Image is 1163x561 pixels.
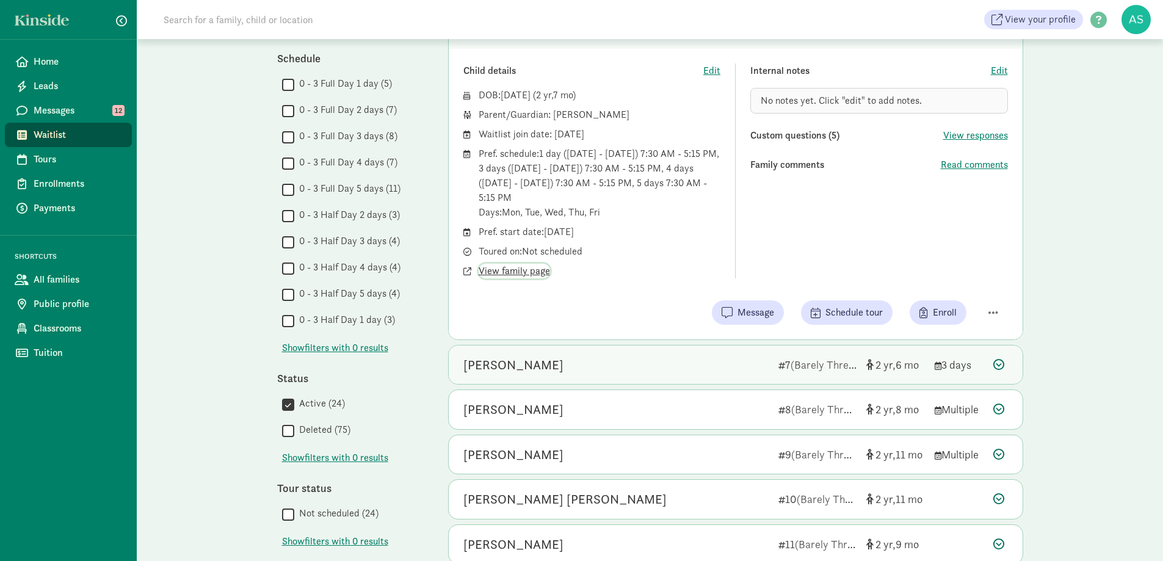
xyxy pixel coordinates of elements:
div: Daniel Bear Landrum [463,490,667,509]
span: 2 [875,358,896,372]
div: [object Object] [866,446,925,463]
label: 0 - 3 Full Day 1 day (5) [294,76,392,91]
label: 0 - 3 Half Day 4 days (4) [294,260,400,275]
button: Showfilters with 0 results [282,451,388,465]
span: (Barely Threes) [791,358,862,372]
iframe: Chat Widget [1102,502,1163,561]
button: View family page [479,264,550,278]
span: (Barely Threes) [791,402,863,416]
span: (Barely Threes) [795,537,866,551]
span: Enrollments [34,176,122,191]
div: Multiple [935,401,984,418]
label: Active (24) [294,396,345,411]
span: 2 [875,402,896,416]
a: Tours [5,147,132,172]
button: Read comments [941,157,1008,172]
div: Child details [463,63,704,78]
span: Enroll [933,305,957,320]
span: 11 [896,447,922,461]
div: Family comments [750,157,941,172]
div: Pref. start date: [DATE] [479,225,721,239]
div: June Evelyn Kunz [463,535,563,554]
label: 0 - 3 Full Day 2 days (7) [294,103,397,117]
a: Tuition [5,341,132,365]
button: Message [712,300,784,325]
div: 8 [778,401,857,418]
div: Multiple [935,446,984,463]
div: Pref. schedule: 1 day ([DATE] - [DATE]) 7:30 AM - 5:15 PM, 3 days ([DATE] - [DATE]) 7:30 AM - 5:1... [479,147,721,220]
div: [object Object] [866,491,925,507]
span: 6 [896,358,919,372]
span: No notes yet. Click "edit" to add notes. [761,94,922,107]
span: 7 [553,89,573,101]
span: Schedule tour [825,305,883,320]
label: 0 - 3 Full Day 3 days (8) [294,129,397,143]
div: Parent/Guardian: [PERSON_NAME] [479,107,721,122]
div: [object Object] [866,536,925,552]
span: Waitlist [34,128,122,142]
span: Tours [34,152,122,167]
a: View your profile [984,10,1083,29]
span: View your profile [1005,12,1076,27]
span: Classrooms [34,321,122,336]
span: Message [737,305,774,320]
label: 0 - 3 Half Day 5 days (4) [294,286,400,301]
a: Messages 12 [5,98,132,123]
button: Edit [991,63,1008,78]
div: 11 [778,536,857,552]
span: 2 [875,537,896,551]
span: Tuition [34,346,122,360]
label: 0 - 3 Full Day 5 days (11) [294,181,400,196]
label: Not scheduled (24) [294,506,379,521]
button: Edit [703,63,720,78]
div: Ashby Stinson [463,445,563,465]
a: All families [5,267,132,292]
button: Showfilters with 0 results [282,534,388,549]
div: Soren Sass [463,400,563,419]
label: 0 - 3 Half Day 1 day (3) [294,313,395,327]
span: (Barely Threes) [791,447,863,461]
button: Enroll [910,300,966,325]
span: 11 [896,492,922,506]
a: Enrollments [5,172,132,196]
span: [DATE] [501,89,531,101]
div: [object Object] [866,401,925,418]
button: View responses [943,128,1008,143]
button: Showfilters with 0 results [282,341,388,355]
a: Waitlist [5,123,132,147]
a: Leads [5,74,132,98]
a: Payments [5,196,132,220]
label: 0 - 3 Full Day 4 days (7) [294,155,397,170]
button: Schedule tour [801,300,893,325]
span: Home [34,54,122,69]
div: Custom questions (5) [750,128,943,143]
span: (Barely Threes) [797,492,868,506]
span: 2 [536,89,553,101]
div: 10 [778,491,857,507]
label: 0 - 3 Half Day 3 days (4) [294,234,400,248]
label: 0 - 3 Half Day 2 days (3) [294,208,400,222]
span: Leads [34,79,122,93]
span: All families [34,272,122,287]
div: Toured on: Not scheduled [479,244,721,259]
input: Search for a family, child or location [156,7,499,32]
div: Waitlist join date: [DATE] [479,127,721,142]
div: 9 [778,446,857,463]
span: 2 [875,447,896,461]
div: Status [277,370,424,386]
div: Aziel Reis Michaelson [463,355,563,375]
div: [object Object] [866,357,925,373]
div: Internal notes [750,63,991,78]
div: DOB: ( ) [479,88,721,103]
span: Public profile [34,297,122,311]
span: Show filters with 0 results [282,341,388,355]
a: Home [5,49,132,74]
span: 12 [112,105,125,116]
span: Show filters with 0 results [282,534,388,549]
